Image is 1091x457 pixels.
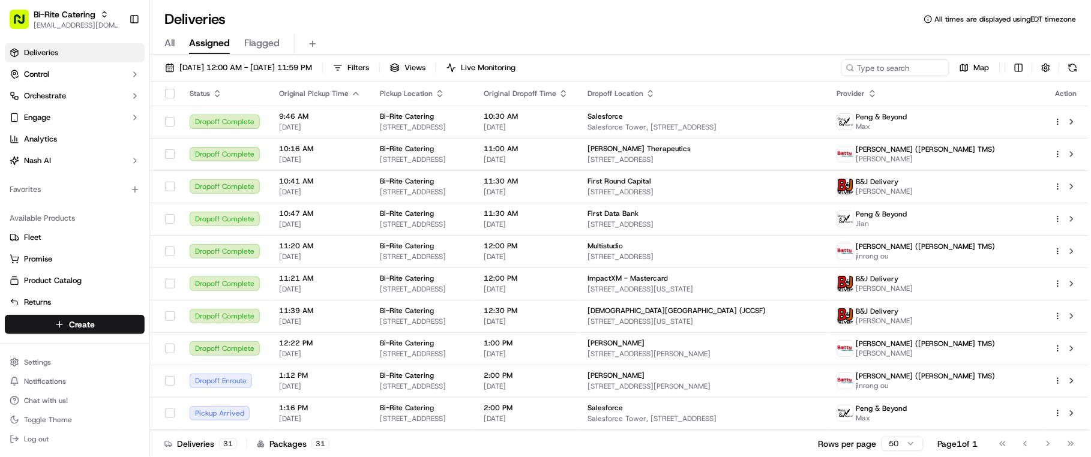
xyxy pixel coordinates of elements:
span: Bi-Rite Catering [380,144,434,154]
h1: Deliveries [164,10,226,29]
span: Salesforce Tower, [STREET_ADDRESS] [588,122,817,132]
span: Fleet [24,232,41,243]
a: Product Catalog [10,275,140,286]
a: 📗Knowledge Base [7,169,97,191]
span: First Round Capital [588,176,651,186]
button: Start new chat [204,118,218,133]
span: [DATE] [484,155,568,164]
span: [STREET_ADDRESS] [380,349,464,359]
span: 11:00 AM [484,144,568,154]
span: Salesforce Tower, [STREET_ADDRESS] [588,414,817,423]
span: Original Dropoff Time [484,89,556,98]
span: All times are displayed using EDT timezone [935,14,1077,24]
span: Jian [856,219,907,228]
span: Bi-Rite Catering [34,8,95,20]
span: Live Monitoring [461,62,515,73]
button: Returns [5,293,145,312]
span: 11:30 AM [484,176,568,186]
div: Start new chat [41,115,197,127]
span: [DATE] [484,414,568,423]
span: 10:41 AM [279,176,361,186]
span: 2:00 PM [484,403,568,413]
span: [STREET_ADDRESS] [588,252,817,261]
span: [STREET_ADDRESS] [588,187,817,197]
span: [DATE] [484,122,568,132]
img: profile_peng_cartwheel.jpg [838,405,853,421]
button: Views [385,59,431,76]
span: Log out [24,434,49,444]
span: Peng & Beyond [856,209,907,219]
span: Returns [24,297,51,308]
button: Chat with us! [5,392,145,409]
a: Fleet [10,232,140,243]
span: Bi-Rite Catering [380,371,434,380]
span: Map [974,62,990,73]
span: [PERSON_NAME] [856,284,913,293]
span: Nash AI [24,155,51,166]
div: We're available if you need us! [41,127,152,136]
span: Provider [837,89,865,98]
span: Promise [24,254,52,264]
span: 11:20 AM [279,241,361,251]
span: [DATE] [484,252,568,261]
span: [PERSON_NAME] [588,371,645,380]
span: Salesforce [588,403,623,413]
span: [DATE] [484,220,568,229]
div: 31 [219,438,237,449]
span: [STREET_ADDRESS] [380,284,464,294]
span: [DATE] [279,220,361,229]
span: Original Pickup Time [279,89,349,98]
button: Product Catalog [5,271,145,290]
span: [STREET_ADDRESS] [380,155,464,164]
span: Dropoff Location [588,89,643,98]
img: profile_bj_cartwheel_2man.png [838,308,853,324]
span: Create [69,318,95,330]
span: [DATE] [484,349,568,359]
span: Peng & Beyond [856,404,907,413]
span: [PERSON_NAME] [588,338,645,348]
span: All [164,36,175,50]
span: Product Catalog [24,275,82,286]
div: Packages [257,438,329,450]
span: Bi-Rite Catering [380,273,434,283]
div: 📗 [12,175,22,185]
span: 12:00 PM [484,241,568,251]
p: Welcome 👋 [12,48,218,67]
span: 10:16 AM [279,144,361,154]
span: [STREET_ADDRESS] [380,220,464,229]
span: 10:30 AM [484,112,568,121]
span: [DATE] [279,252,361,261]
a: Returns [10,297,140,308]
img: betty.jpg [838,341,853,356]
button: Nash AI [5,151,145,170]
span: [DATE] [279,155,361,164]
span: B&J Delivery [856,177,899,187]
span: First Data Bank [588,209,639,218]
span: [DATE] [279,187,361,197]
input: Got a question? Start typing here... [31,77,216,90]
span: [PERSON_NAME] [856,316,913,326]
button: Toggle Theme [5,411,145,428]
span: 11:39 AM [279,306,361,315]
span: Status [190,89,210,98]
span: 12:30 PM [484,306,568,315]
button: Promise [5,249,145,269]
input: Type to search [841,59,949,76]
span: 11:30 AM [484,209,568,218]
span: [DATE] [484,187,568,197]
span: [DATE] 12:00 AM - [DATE] 11:59 PM [179,62,312,73]
button: Engage [5,108,145,127]
span: [STREET_ADDRESS] [588,220,817,229]
span: [DATE] [279,381,361,391]
div: Available Products [5,209,145,228]
img: Nash [12,12,36,36]
button: Orchestrate [5,86,145,106]
span: 12:00 PM [484,273,568,283]
span: Filters [347,62,369,73]
span: [DATE] [484,317,568,326]
div: Deliveries [164,438,237,450]
span: [STREET_ADDRESS] [588,155,817,164]
img: betty.jpg [838,243,853,259]
span: [STREET_ADDRESS] [380,187,464,197]
span: Chat with us! [24,396,68,405]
